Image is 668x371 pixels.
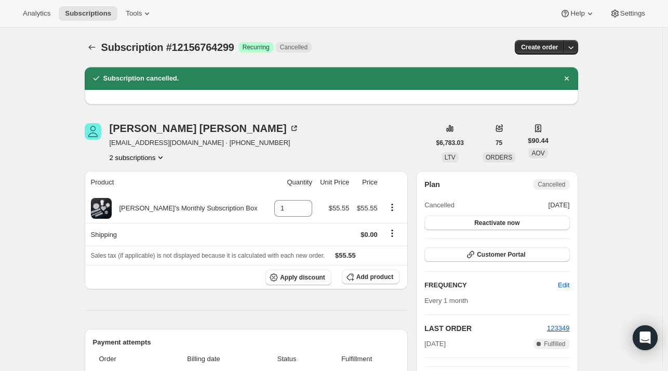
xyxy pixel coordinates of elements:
[101,42,234,53] span: Subscription #12156764299
[265,270,331,285] button: Apply discount
[559,71,574,86] button: Dismiss notification
[515,40,564,55] button: Create order
[353,171,381,194] th: Price
[59,6,117,21] button: Subscriptions
[260,354,314,364] span: Status
[445,154,456,161] span: LTV
[424,179,440,190] h2: Plan
[554,6,601,21] button: Help
[384,202,400,213] button: Product actions
[528,136,549,146] span: $90.44
[335,251,356,259] span: $55.55
[633,325,658,350] div: Open Intercom Messenger
[280,43,308,51] span: Cancelled
[243,43,270,51] span: Recurring
[65,9,111,18] span: Subscriptions
[489,136,509,150] button: 75
[320,354,393,364] span: Fulfillment
[91,198,112,219] img: product img
[552,277,576,294] button: Edit
[570,9,584,18] span: Help
[547,323,569,334] button: 123349
[85,223,269,246] th: Shipping
[521,43,558,51] span: Create order
[544,340,565,348] span: Fulfilled
[126,9,142,18] span: Tools
[110,123,299,134] div: [PERSON_NAME] [PERSON_NAME]
[620,9,645,18] span: Settings
[424,297,468,304] span: Every 1 month
[549,200,570,210] span: [DATE]
[269,171,315,194] th: Quantity
[384,228,400,239] button: Shipping actions
[85,171,269,194] th: Product
[315,171,353,194] th: Unit Price
[357,204,378,212] span: $55.55
[110,138,299,148] span: [EMAIL_ADDRESS][DOMAIN_NAME] · [PHONE_NUMBER]
[360,231,378,239] span: $0.00
[477,250,525,259] span: Customer Portal
[474,219,519,227] span: Reactivate now
[424,280,558,290] h2: FREQUENCY
[604,6,651,21] button: Settings
[356,273,393,281] span: Add product
[93,348,151,370] th: Order
[424,247,569,262] button: Customer Portal
[329,204,350,212] span: $55.55
[496,139,502,147] span: 75
[93,337,400,348] h2: Payment attempts
[119,6,158,21] button: Tools
[280,273,325,282] span: Apply discount
[91,252,325,259] span: Sales tax (if applicable) is not displayed because it is calculated with each new order.
[436,139,464,147] span: $6,783.03
[85,40,99,55] button: Subscriptions
[424,200,455,210] span: Cancelled
[342,270,399,284] button: Add product
[23,9,50,18] span: Analytics
[486,154,512,161] span: ORDERS
[547,324,569,332] a: 123349
[110,152,166,163] button: Product actions
[531,150,544,157] span: AOV
[103,73,179,84] h2: Subscription cancelled.
[112,203,258,214] div: [PERSON_NAME]'s Monthly Subscription Box
[154,354,253,364] span: Billing date
[558,280,569,290] span: Edit
[424,323,547,334] h2: LAST ORDER
[538,180,565,189] span: Cancelled
[85,123,101,140] span: Christina Gonzalez Bradley
[424,339,446,349] span: [DATE]
[424,216,569,230] button: Reactivate now
[430,136,470,150] button: $6,783.03
[17,6,57,21] button: Analytics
